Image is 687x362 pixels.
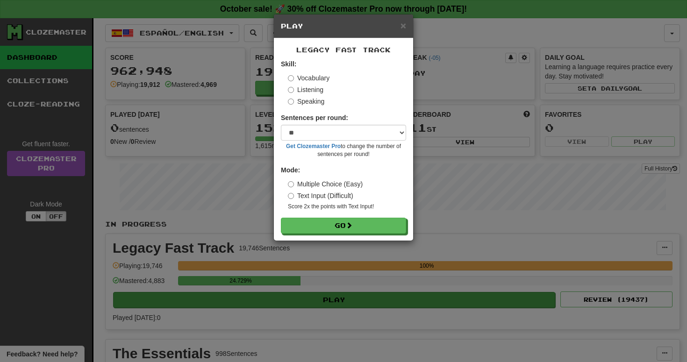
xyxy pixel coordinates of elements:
strong: Mode: [281,166,300,174]
a: Get Clozemaster Pro [286,143,341,149]
label: Sentences per round: [281,113,348,122]
label: Text Input (Difficult) [288,191,353,200]
label: Speaking [288,97,324,106]
input: Multiple Choice (Easy) [288,181,294,187]
input: Speaking [288,99,294,105]
span: Legacy Fast Track [296,46,391,54]
label: Listening [288,85,323,94]
label: Multiple Choice (Easy) [288,179,363,189]
input: Text Input (Difficult) [288,193,294,199]
h5: Play [281,21,406,31]
button: Close [401,21,406,30]
label: Vocabulary [288,73,329,83]
strong: Skill: [281,60,296,68]
small: Score 2x the points with Text Input ! [288,203,406,211]
small: to change the number of sentences per round! [281,142,406,158]
input: Listening [288,87,294,93]
input: Vocabulary [288,75,294,81]
button: Go [281,218,406,234]
span: × [401,20,406,31]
